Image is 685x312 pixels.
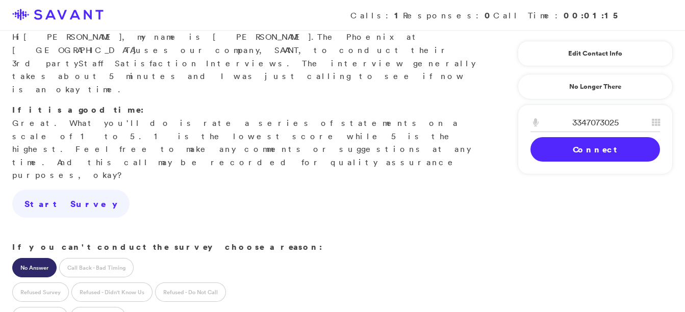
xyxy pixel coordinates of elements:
[12,282,69,302] label: Refused Survey
[518,74,673,99] a: No Longer There
[12,18,479,96] p: Hi , my name is [PERSON_NAME]. uses our company, SAVANT, to conduct their 3rd party s. The interv...
[485,10,493,21] strong: 0
[12,258,57,277] label: No Answer
[12,32,420,55] span: The Phoenix at [GEOGRAPHIC_DATA]
[530,137,660,162] a: Connect
[12,103,479,182] p: Great. What you'll do is rate a series of statements on a scale of 1 to 5. 1 is the lowest score ...
[12,241,322,252] strong: If you can't conduct the survey choose a reason:
[155,282,226,302] label: Refused - Do Not Call
[530,45,660,62] a: Edit Contact Info
[12,190,130,218] a: Start Survey
[71,282,153,302] label: Refused - Didn't Know Us
[564,10,622,21] strong: 00:01:15
[23,32,122,42] span: [PERSON_NAME]
[79,58,278,68] span: Staff Satisfaction Interview
[394,10,403,21] strong: 1
[12,104,144,115] strong: If it is a good time:
[59,258,134,277] label: Call Back - Bad Timing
